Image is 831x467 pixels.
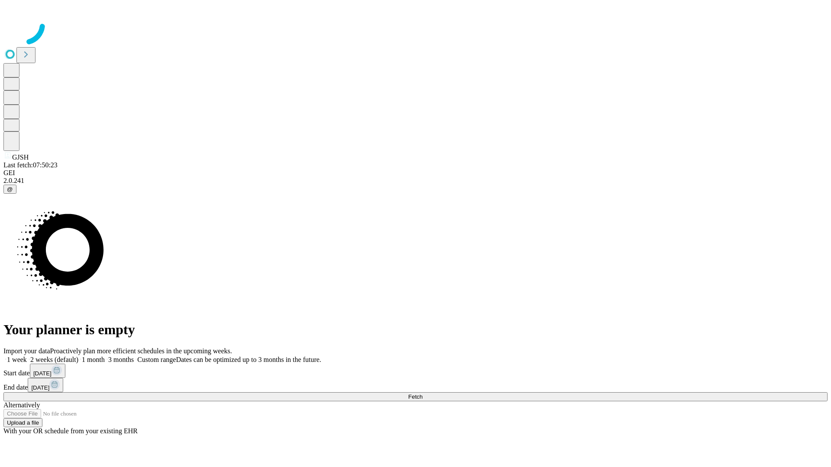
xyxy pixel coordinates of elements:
[7,356,27,363] span: 1 week
[7,186,13,192] span: @
[3,185,16,194] button: @
[30,356,78,363] span: 2 weeks (default)
[3,177,828,185] div: 2.0.241
[3,378,828,392] div: End date
[82,356,105,363] span: 1 month
[3,392,828,401] button: Fetch
[33,370,52,377] span: [DATE]
[3,347,50,355] span: Import your data
[31,384,49,391] span: [DATE]
[3,418,42,427] button: Upload a file
[12,154,29,161] span: GJSH
[176,356,321,363] span: Dates can be optimized up to 3 months in the future.
[3,161,58,169] span: Last fetch: 07:50:23
[50,347,232,355] span: Proactively plan more efficient schedules in the upcoming weeks.
[108,356,134,363] span: 3 months
[3,427,138,435] span: With your OR schedule from your existing EHR
[3,322,828,338] h1: Your planner is empty
[30,364,65,378] button: [DATE]
[408,393,422,400] span: Fetch
[137,356,176,363] span: Custom range
[3,401,40,409] span: Alternatively
[3,169,828,177] div: GEI
[28,378,63,392] button: [DATE]
[3,364,828,378] div: Start date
